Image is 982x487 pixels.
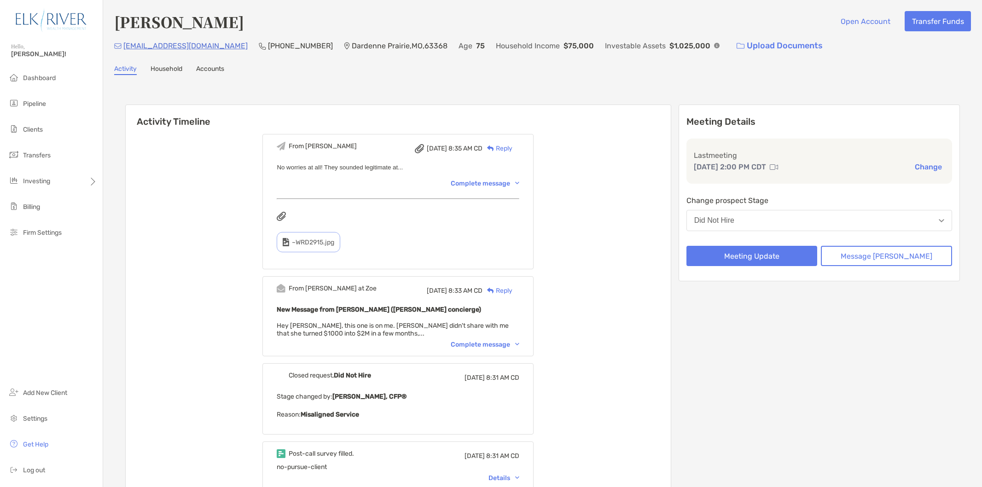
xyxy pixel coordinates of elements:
[23,389,67,397] span: Add New Client
[486,374,519,382] span: 8:31 AM CD
[669,40,710,52] p: $1,025,000
[151,65,182,75] a: Household
[8,149,19,160] img: transfers icon
[476,40,485,52] p: 75
[686,246,818,266] button: Meeting Update
[427,145,447,152] span: [DATE]
[277,371,285,380] img: Event icon
[301,411,359,418] b: Misaligned Service
[259,42,266,50] img: Phone Icon
[8,72,19,83] img: dashboard icon
[23,126,43,133] span: Clients
[277,164,403,171] span: No worries at all! They sounded legitimate at...
[8,387,19,398] img: add_new_client icon
[8,412,19,423] img: settings icon
[487,145,494,151] img: Reply icon
[289,371,371,379] div: Closed request,
[123,40,248,52] p: [EMAIL_ADDRESS][DOMAIN_NAME]
[344,42,350,50] img: Location Icon
[731,36,829,56] a: Upload Documents
[451,180,519,187] div: Complete message
[770,163,778,171] img: communication type
[23,74,56,82] span: Dashboard
[694,216,734,225] div: Did Not Hire
[939,219,944,222] img: Open dropdown arrow
[23,203,40,211] span: Billing
[451,341,519,348] div: Complete message
[694,161,766,173] p: [DATE] 2:00 PM CDT
[114,65,137,75] a: Activity
[268,40,333,52] p: [PHONE_NUMBER]
[821,246,952,266] button: Message [PERSON_NAME]
[126,105,671,127] h6: Activity Timeline
[8,226,19,238] img: firm-settings icon
[114,43,122,49] img: Email Icon
[8,123,19,134] img: clients icon
[283,238,289,246] img: type
[465,374,485,382] span: [DATE]
[448,145,482,152] span: 8:35 AM CD
[23,100,46,108] span: Pipeline
[11,50,97,58] span: [PERSON_NAME]!
[8,438,19,449] img: get-help icon
[289,142,357,150] div: From [PERSON_NAME]
[23,151,51,159] span: Transfers
[11,4,92,37] img: Zoe Logo
[332,393,407,400] b: [PERSON_NAME], CFP®
[905,11,971,31] button: Transfer Funds
[23,229,62,237] span: Firm Settings
[23,177,50,185] span: Investing
[277,306,481,313] b: New Message from [PERSON_NAME] ([PERSON_NAME] concierge)
[277,449,285,458] img: Event icon
[686,195,952,206] p: Change prospect Stage
[465,452,485,460] span: [DATE]
[352,40,447,52] p: Dardenne Prairie , MO , 63368
[487,288,494,294] img: Reply icon
[8,175,19,186] img: investing icon
[277,142,285,151] img: Event icon
[8,201,19,212] img: billing icon
[482,144,512,153] div: Reply
[515,476,519,479] img: Chevron icon
[277,409,519,420] p: Reason:
[496,40,560,52] p: Household Income
[714,43,720,48] img: Info Icon
[515,182,519,185] img: Chevron icon
[292,238,334,246] span: ~WRD2915.jpg
[686,210,952,231] button: Did Not Hire
[737,43,744,49] img: button icon
[277,212,286,221] img: attachments
[912,162,945,172] button: Change
[427,287,447,295] span: [DATE]
[289,450,354,458] div: Post-call survey filled.
[486,452,519,460] span: 8:31 AM CD
[833,11,897,31] button: Open Account
[686,116,952,128] p: Meeting Details
[277,391,519,402] p: Stage changed by:
[482,286,512,296] div: Reply
[114,11,244,32] h4: [PERSON_NAME]
[277,322,509,337] span: Hey [PERSON_NAME], this one is on me. [PERSON_NAME] didn't share with me that she turned $1000 in...
[23,466,45,474] span: Log out
[277,284,285,293] img: Event icon
[8,98,19,109] img: pipeline icon
[459,40,472,52] p: Age
[289,284,377,292] div: From [PERSON_NAME] at Zoe
[515,343,519,346] img: Chevron icon
[196,65,224,75] a: Accounts
[8,464,19,475] img: logout icon
[23,415,47,423] span: Settings
[23,441,48,448] span: Get Help
[448,287,482,295] span: 8:33 AM CD
[564,40,594,52] p: $75,000
[415,144,424,153] img: attachment
[277,463,327,471] span: no-pursue-client
[334,371,371,379] b: Did Not Hire
[605,40,666,52] p: Investable Assets
[694,150,945,161] p: Last meeting
[488,474,519,482] div: Details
